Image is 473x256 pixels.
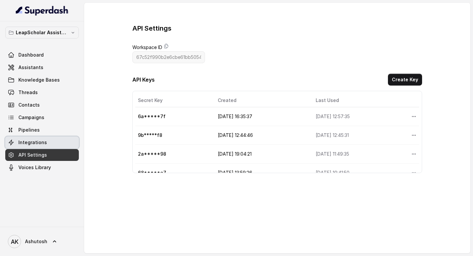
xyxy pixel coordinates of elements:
[18,102,40,108] span: Contacts
[310,126,406,145] td: [DATE] 12:45:31
[5,124,79,136] a: Pipelines
[213,164,310,182] td: [DATE] 13:59:26
[5,149,79,161] a: API Settings
[5,87,79,98] a: Threads
[408,167,420,179] button: More options
[18,152,47,158] span: API Settings
[132,76,155,84] h3: API Keys
[18,89,38,96] span: Threads
[213,94,310,107] th: Created
[5,49,79,61] a: Dashboard
[18,139,47,146] span: Integrations
[310,164,406,182] td: [DATE] 10:41:50
[310,94,406,107] th: Last Used
[18,164,51,171] span: Voices Library
[5,99,79,111] a: Contacts
[18,127,40,133] span: Pipelines
[5,27,79,38] button: LeapScholar Assistant
[408,111,420,122] button: More options
[310,145,406,164] td: [DATE] 11:49:35
[310,107,406,126] td: [DATE] 12:57:35
[16,5,69,16] img: light.svg
[18,77,60,83] span: Knowledge Bases
[5,162,79,173] a: Voices Library
[16,29,68,37] p: LeapScholar Assistant
[5,112,79,123] a: Campaigns
[408,129,420,141] button: More options
[408,148,420,160] button: More options
[135,94,213,107] th: Secret Key
[25,238,47,245] span: Ashutosh
[132,43,162,51] label: Workspace ID
[5,232,79,251] a: Ashutosh
[213,107,310,126] td: [DATE] 16:35:37
[18,52,44,58] span: Dashboard
[18,64,43,71] span: Assistants
[18,114,44,121] span: Campaigns
[132,24,171,33] h3: API Settings
[213,145,310,164] td: [DATE] 19:04:21
[11,238,18,245] text: AK
[5,137,79,148] a: Integrations
[388,74,422,86] button: Create Key
[213,126,310,145] td: [DATE] 12:44:46
[5,74,79,86] a: Knowledge Bases
[5,62,79,73] a: Assistants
